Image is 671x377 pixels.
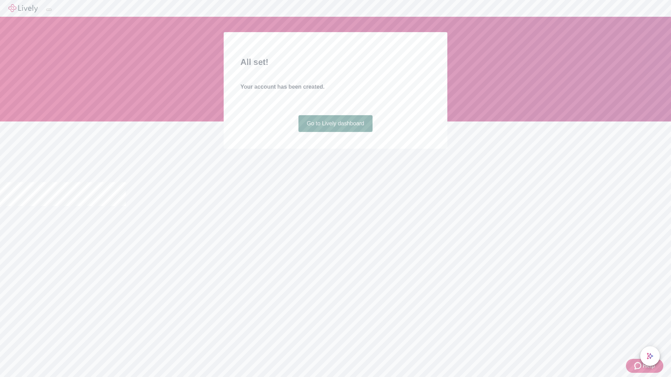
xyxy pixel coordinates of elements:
[634,362,643,370] svg: Zendesk support icon
[298,115,373,132] a: Go to Lively dashboard
[626,359,663,373] button: Zendesk support iconHelp
[8,4,38,13] img: Lively
[240,56,431,68] h2: All set!
[647,353,654,360] svg: Lively AI Assistant
[643,362,655,370] span: Help
[640,346,660,366] button: chat
[46,9,52,11] button: Log out
[240,83,431,91] h4: Your account has been created.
